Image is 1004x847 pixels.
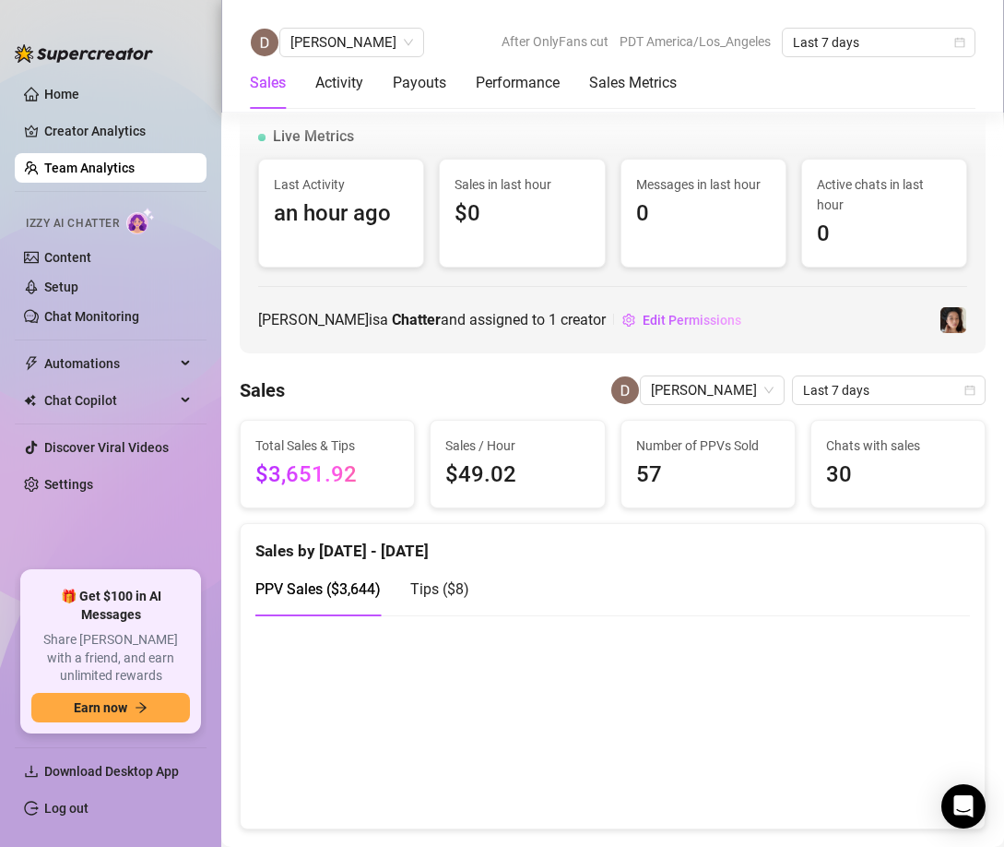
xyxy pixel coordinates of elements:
[620,28,771,55] span: PDT America/Los_Angeles
[24,764,39,779] span: download
[621,305,742,335] button: Edit Permissions
[636,435,780,456] span: Number of PPVs Sold
[44,161,135,175] a: Team Analytics
[135,701,148,714] span: arrow-right
[589,72,677,94] div: Sales Metrics
[793,29,964,56] span: Last 7 days
[622,314,635,327] span: setting
[941,784,986,829] div: Open Intercom Messenger
[636,197,771,232] span: 0
[44,477,93,492] a: Settings
[274,197,408,232] span: an hour ago
[24,356,39,371] span: thunderbolt
[31,631,190,686] span: Share [PERSON_NAME] with a friend, and earn unlimited rewards
[817,217,951,252] span: 0
[250,72,286,94] div: Sales
[15,44,153,63] img: logo-BBDzfeDw.svg
[44,280,78,294] a: Setup
[611,376,639,404] img: Daniel saye
[826,458,970,493] span: 30
[44,250,91,265] a: Content
[44,764,179,779] span: Download Desktop App
[255,435,399,456] span: Total Sales & Tips
[817,174,951,215] span: Active chats in last hour
[549,311,557,328] span: 1
[954,37,965,48] span: calendar
[274,174,408,195] span: Last Activity
[44,386,175,415] span: Chat Copilot
[26,215,119,233] span: Izzy AI Chatter
[251,29,278,56] img: Daniel saye
[44,440,169,455] a: Discover Viral Videos
[964,385,975,396] span: calendar
[44,349,175,378] span: Automations
[410,580,469,598] span: Tips ( $8 )
[44,309,139,324] a: Chat Monitoring
[24,394,36,407] img: Chat Copilot
[44,87,79,101] a: Home
[445,435,589,456] span: Sales / Hour
[636,174,771,195] span: Messages in last hour
[240,377,285,403] h4: Sales
[636,458,780,493] span: 57
[940,307,966,333] img: Luna
[445,458,589,493] span: $49.02
[393,72,446,94] div: Payouts
[258,308,606,331] span: [PERSON_NAME] is a and assigned to creator
[651,376,774,404] span: Daniel saye
[803,376,974,404] span: Last 7 days
[74,700,127,715] span: Earn now
[315,72,363,94] div: Activity
[643,313,741,328] span: Edit Permissions
[290,29,413,56] span: Daniel saye
[455,174,589,195] span: Sales in last hour
[826,435,970,456] span: Chats with sales
[255,580,381,598] span: PPV Sales ( $3,644 )
[255,458,399,493] span: $3,651.92
[31,588,190,624] span: 🎁 Get $100 in AI Messages
[44,801,89,816] a: Log out
[31,693,190,722] button: Earn nowarrow-right
[502,28,608,55] span: After OnlyFans cut
[455,197,589,232] span: $0
[126,208,155,234] img: AI Chatter
[476,72,560,94] div: Performance
[392,311,441,328] b: Chatter
[44,116,192,146] a: Creator Analytics
[273,125,354,148] span: Live Metrics
[255,524,970,564] div: Sales by [DATE] - [DATE]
